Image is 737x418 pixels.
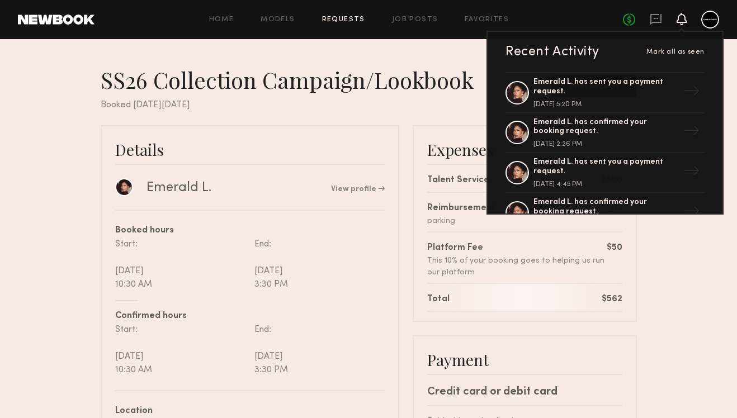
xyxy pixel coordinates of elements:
[427,350,622,369] div: Payment
[533,118,679,137] div: Emerald L. has confirmed your booking request.
[392,16,438,23] a: Job Posts
[505,45,599,59] div: Recent Activity
[533,158,679,177] div: Emerald L. has sent you a payment request.
[465,16,509,23] a: Favorites
[427,140,622,159] div: Expenses
[533,141,679,148] div: [DATE] 2:26 PM
[427,174,489,187] div: Talent Service
[115,140,385,159] div: Details
[607,241,622,255] div: $50
[679,78,705,107] div: →
[101,66,483,94] div: SS26 Collection Campaign/Lookbook
[602,293,622,306] div: $562
[250,237,385,291] div: End: [DATE] 3:30 PM
[427,215,495,227] div: parking
[505,153,705,193] a: Emerald L. has sent you a payment request.[DATE] 4:45 PM→
[115,237,250,291] div: Start: [DATE] 10:30 AM
[533,78,679,97] div: Emerald L. has sent you a payment request.
[505,72,705,113] a: Emerald L. has sent you a payment request.[DATE] 5:20 PM→
[679,198,705,227] div: →
[505,193,705,234] a: Emerald L. has confirmed your booking request.→
[533,198,679,217] div: Emerald L. has confirmed your booking request.
[646,49,705,55] span: Mark all as seen
[115,224,385,237] div: Booked hours
[101,98,637,112] div: Booked [DATE][DATE]
[147,179,211,196] div: Emerald L.
[427,255,607,278] div: This 10% of your booking goes to helping us run our platform
[427,202,495,215] div: Reimbursement
[505,113,705,154] a: Emerald L. has confirmed your booking request.[DATE] 2:26 PM→
[115,310,385,323] div: Confirmed hours
[427,241,607,255] div: Platform Fee
[427,384,622,401] div: Credit card or debit card
[533,181,679,188] div: [DATE] 4:45 PM
[250,323,385,377] div: End: [DATE] 3:30 PM
[679,118,705,147] div: →
[261,16,295,23] a: Models
[331,186,385,193] a: View profile
[115,323,250,377] div: Start: [DATE] 10:30 AM
[427,293,450,306] div: Total
[115,405,385,418] div: Location
[209,16,234,23] a: Home
[679,158,705,187] div: →
[322,16,365,23] a: Requests
[533,101,679,108] div: [DATE] 5:20 PM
